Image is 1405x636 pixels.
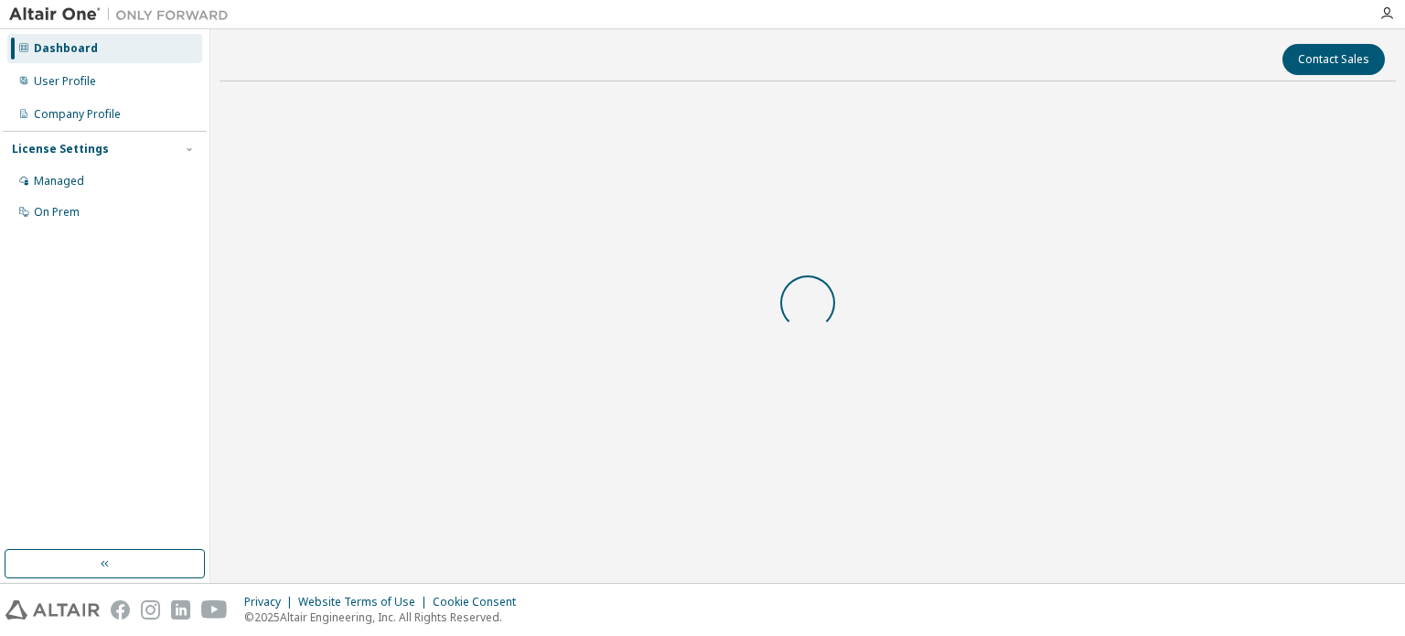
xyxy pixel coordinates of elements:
[244,595,298,609] div: Privacy
[12,142,109,156] div: License Settings
[141,600,160,620] img: instagram.svg
[171,600,190,620] img: linkedin.svg
[433,595,527,609] div: Cookie Consent
[34,174,84,189] div: Managed
[34,74,96,89] div: User Profile
[111,600,130,620] img: facebook.svg
[9,5,238,24] img: Altair One
[34,107,121,122] div: Company Profile
[34,205,80,220] div: On Prem
[5,600,100,620] img: altair_logo.svg
[201,600,228,620] img: youtube.svg
[1282,44,1385,75] button: Contact Sales
[34,41,98,56] div: Dashboard
[298,595,433,609] div: Website Terms of Use
[244,609,527,625] p: © 2025 Altair Engineering, Inc. All Rights Reserved.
